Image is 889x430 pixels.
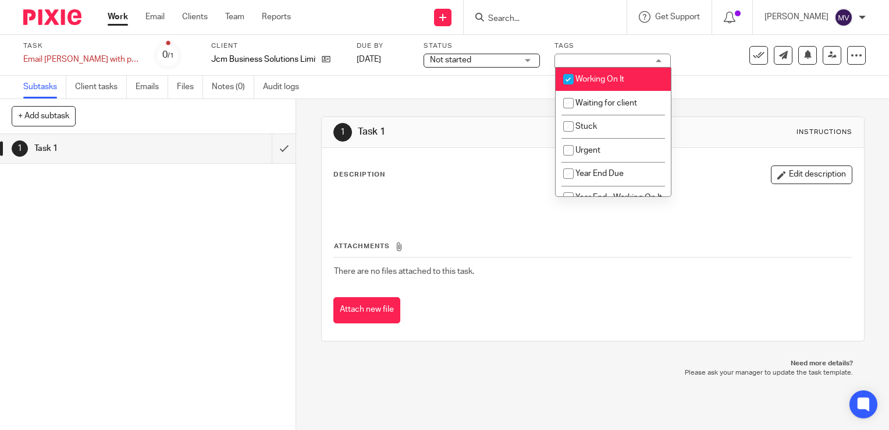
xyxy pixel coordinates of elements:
img: svg%3E [834,8,853,27]
p: Please ask your manager to update the task template. [333,368,853,378]
div: Email Sara with payroll report to authorise salary payments [23,54,140,65]
p: Need more details? [333,359,853,368]
label: Status [424,41,540,51]
div: 1 [12,140,28,157]
a: Emails [136,76,168,98]
span: Urgent [575,146,600,154]
button: Attach new file [333,297,400,323]
span: There are no files attached to this task. [334,267,474,276]
button: Edit description [771,165,852,184]
div: Email [PERSON_NAME] with payroll report to authorise salary payments [23,54,140,65]
label: Due by [357,41,409,51]
span: [DATE] [357,55,381,64]
button: + Add subtask [12,106,76,126]
h1: Task 1 [358,126,617,138]
p: [PERSON_NAME] [764,11,828,23]
a: Reports [262,11,291,23]
label: Tags [554,41,671,51]
div: Instructions [796,128,852,137]
span: Stuck [575,122,597,131]
span: Working On It [575,75,624,83]
div: 1 [333,123,352,142]
small: /1 [168,52,174,59]
span: Waiting for client [575,99,637,107]
img: Pixie [23,9,81,25]
a: Clients [182,11,208,23]
a: Files [177,76,203,98]
h1: Task 1 [34,140,185,157]
span: Attachments [334,243,390,249]
p: Description [333,170,385,179]
div: 0 [162,48,174,62]
a: Team [225,11,244,23]
span: Not started [430,56,471,64]
a: Notes (0) [212,76,254,98]
p: Jcm Business Solutions Limited [211,54,316,65]
a: Audit logs [263,76,308,98]
a: Work [108,11,128,23]
label: Client [211,41,342,51]
a: Client tasks [75,76,127,98]
span: Year End - Working On It [575,193,662,202]
input: Search [487,14,592,24]
a: Email [145,11,165,23]
a: Subtasks [23,76,66,98]
span: Get Support [655,13,700,21]
label: Task [23,41,140,51]
span: Year End Due [575,170,624,178]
